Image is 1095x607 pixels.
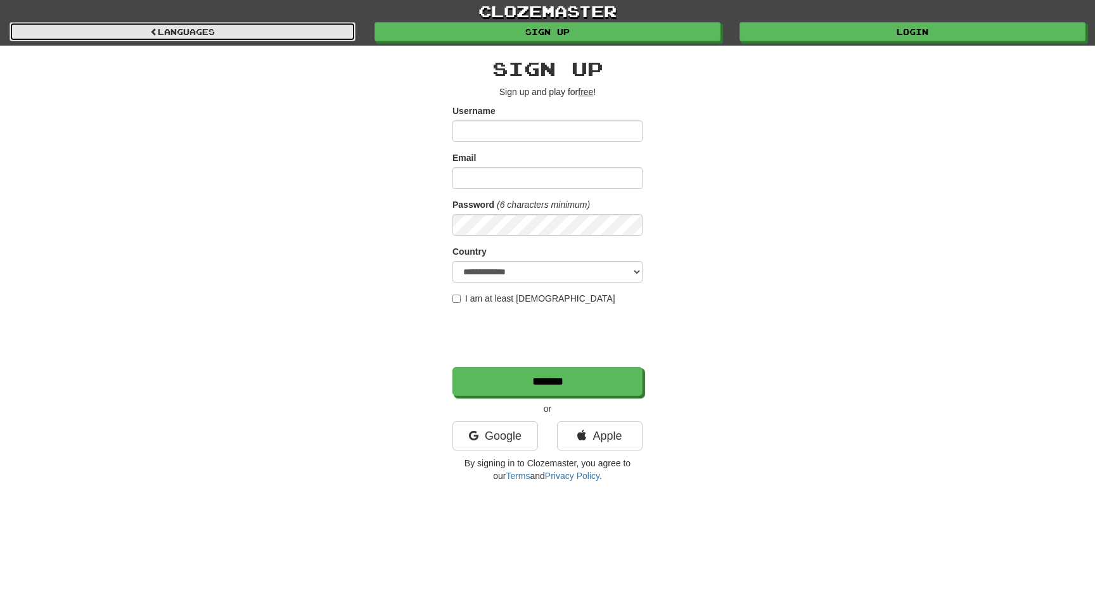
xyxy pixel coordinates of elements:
iframe: reCAPTCHA [452,311,645,361]
a: Terms [506,471,530,481]
label: I am at least [DEMOGRAPHIC_DATA] [452,292,615,305]
label: Email [452,151,476,164]
em: (6 characters minimum) [497,200,590,210]
a: Sign up [375,22,720,41]
a: Google [452,421,538,450]
u: free [578,87,593,97]
p: Sign up and play for ! [452,86,643,98]
a: Login [740,22,1085,41]
h2: Sign up [452,58,643,79]
input: I am at least [DEMOGRAPHIC_DATA] [452,295,461,303]
label: Password [452,198,494,211]
a: Privacy Policy [545,471,599,481]
p: or [452,402,643,415]
label: Country [452,245,487,258]
a: Languages [10,22,355,41]
p: By signing in to Clozemaster, you agree to our and . [452,457,643,482]
a: Apple [557,421,643,450]
label: Username [452,105,496,117]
